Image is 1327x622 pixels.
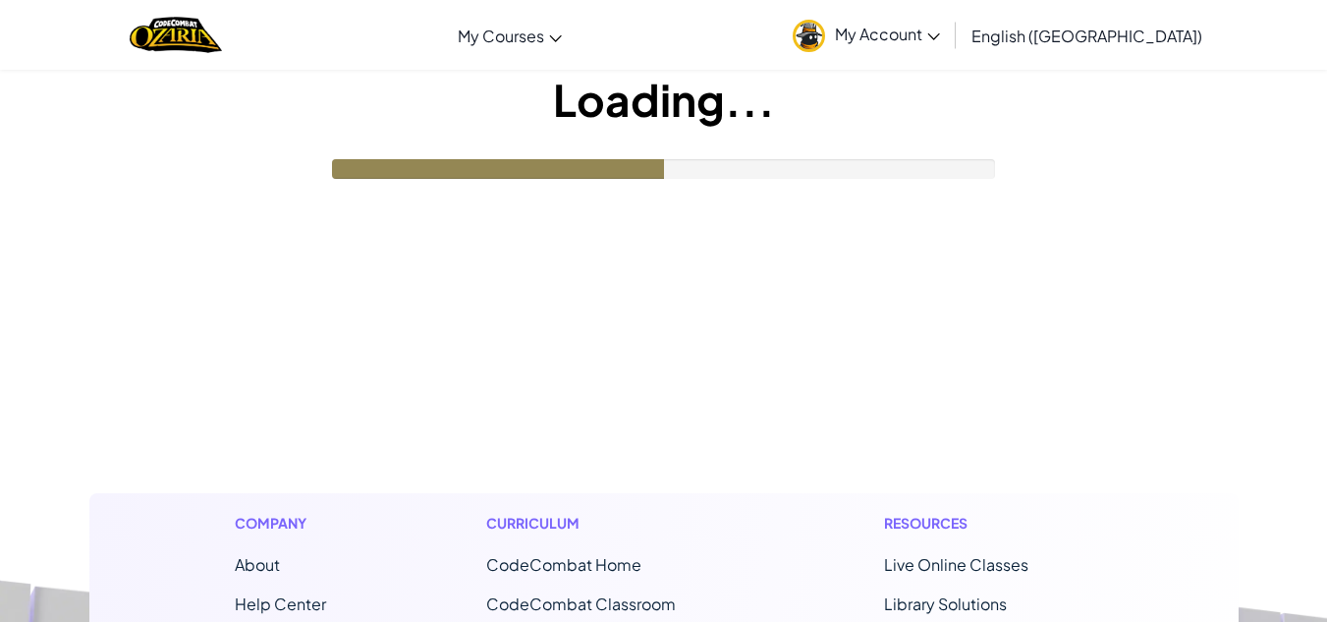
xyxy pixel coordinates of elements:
[448,9,572,62] a: My Courses
[130,15,221,55] a: Ozaria by CodeCombat logo
[962,9,1212,62] a: English ([GEOGRAPHIC_DATA])
[235,554,280,575] a: About
[971,26,1202,46] span: English ([GEOGRAPHIC_DATA])
[235,594,326,614] a: Help Center
[884,513,1093,534] h1: Resources
[835,24,940,44] span: My Account
[486,594,676,614] a: CodeCombat Classroom
[235,513,326,534] h1: Company
[884,554,1028,575] a: Live Online Classes
[783,4,950,66] a: My Account
[793,20,825,52] img: avatar
[486,513,724,534] h1: Curriculum
[486,554,641,575] span: CodeCombat Home
[458,26,544,46] span: My Courses
[130,15,221,55] img: Home
[884,594,1007,614] a: Library Solutions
